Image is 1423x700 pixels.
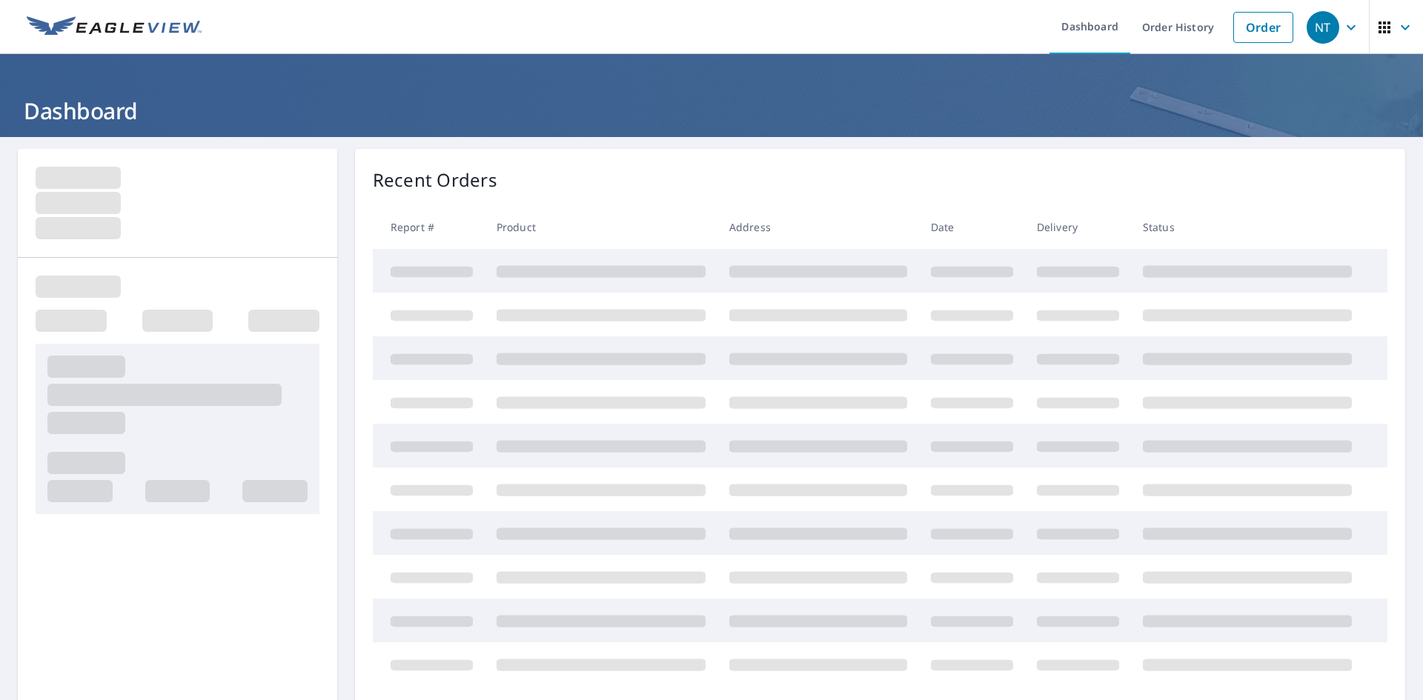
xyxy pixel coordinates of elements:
img: EV Logo [27,16,202,39]
th: Date [919,205,1025,249]
th: Status [1131,205,1364,249]
a: Order [1233,12,1293,43]
div: NT [1307,11,1339,44]
h1: Dashboard [18,96,1405,126]
th: Product [485,205,717,249]
th: Delivery [1025,205,1131,249]
p: Recent Orders [373,167,497,193]
th: Report # [373,205,485,249]
th: Address [717,205,919,249]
